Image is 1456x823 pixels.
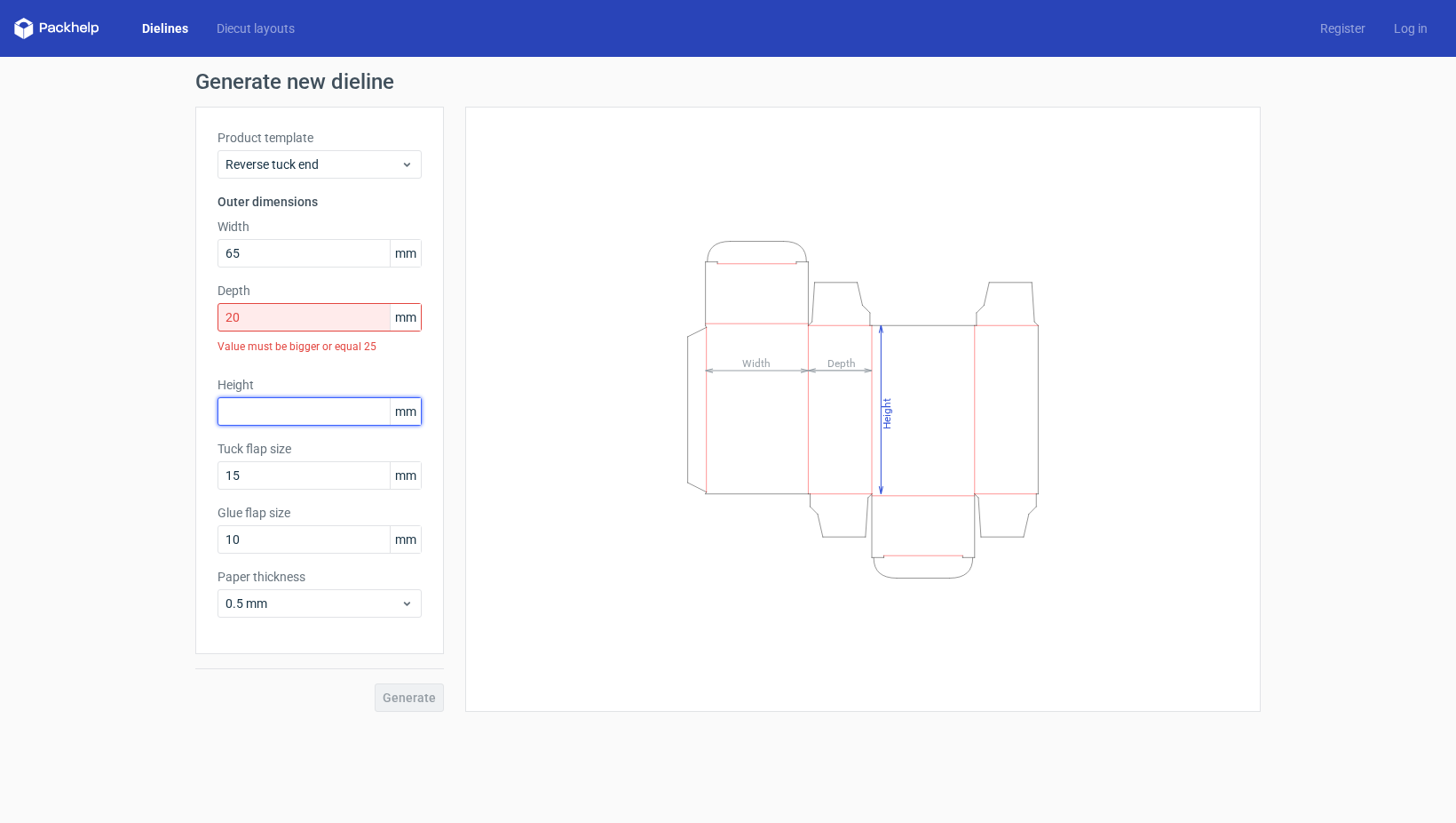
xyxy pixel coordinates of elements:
[218,218,422,236] label: Width
[390,304,421,331] span: mm
[390,398,421,425] span: mm
[881,397,893,428] tspan: Height
[742,356,771,369] tspan: Width
[195,71,1261,92] h1: Generate new dieline
[390,462,421,489] span: mm
[1306,20,1380,37] a: Register
[202,20,309,37] a: Diecut layouts
[218,376,422,394] label: Height
[218,568,422,586] label: Paper thickness
[218,504,422,522] label: Glue flap size
[226,156,400,173] span: Reverse tuck end
[226,595,400,612] span: 0.5 mm
[390,240,421,267] span: mm
[218,332,422,362] div: Value must be bigger or equal 25
[390,526,421,553] span: mm
[218,440,422,458] label: Tuck flap size
[218,193,422,211] h3: Outer dimensions
[218,129,422,147] label: Product template
[1380,20,1442,37] a: Log in
[128,20,202,37] a: Dielines
[827,356,856,369] tspan: Depth
[218,282,422,300] label: Depth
